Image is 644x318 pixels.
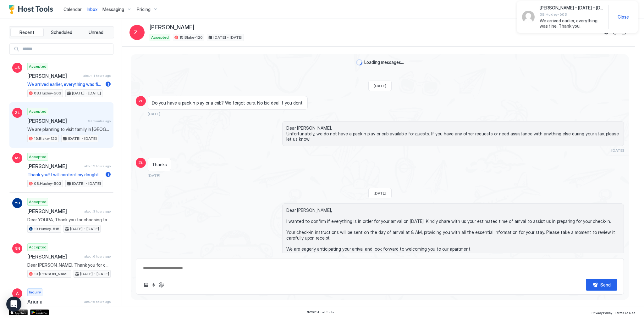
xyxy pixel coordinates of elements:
[600,281,611,288] div: Send
[586,279,617,291] button: Send
[84,254,111,258] span: about 6 hours ago
[10,28,44,37] button: Recent
[84,300,111,304] span: about 6 hours ago
[15,155,19,161] span: MI
[6,297,21,312] div: Open Intercom Messenger
[45,28,78,37] button: Scheduled
[148,111,160,116] span: [DATE]
[152,100,304,106] span: Do you have a pack n play or a crib? We forgot ours. No bid deal if you dont.
[68,136,97,141] span: [DATE] - [DATE]
[87,6,97,13] a: Inbox
[592,309,612,315] a: Privacy Policy
[151,35,169,40] span: Accepted
[307,310,334,314] span: © 2025 Host Tools
[213,35,242,40] span: [DATE] - [DATE]
[138,160,143,166] span: ZL
[615,311,635,315] span: Terms Of Use
[34,226,59,232] span: 19.Huxley-515
[34,181,61,186] span: 08.Huxley-503
[80,271,109,277] span: [DATE] - [DATE]
[611,148,624,153] span: [DATE]
[27,118,86,124] span: [PERSON_NAME]
[142,281,150,289] button: Upload image
[29,109,47,114] span: Accepted
[27,253,82,260] span: [PERSON_NAME]
[15,65,20,71] span: JS
[107,82,109,87] span: 1
[9,5,56,14] a: Host Tools Logo
[540,5,603,11] span: [PERSON_NAME] - [DATE] - [DATE]
[27,82,103,87] span: We arrived earlier, everything was fine. Thank you.
[29,64,47,69] span: Accepted
[364,60,404,65] span: Loading messages...
[27,217,111,223] span: Dear YOURA, Thank you for choosing to stay at our apartment. 📅 I’d like to confirm your reservati...
[87,7,97,12] span: Inbox
[137,7,151,12] span: Pricing
[72,181,101,186] span: [DATE] - [DATE]
[63,7,82,12] span: Calendar
[89,30,103,35] span: Unread
[63,6,82,13] a: Calendar
[16,291,19,296] span: A
[29,289,41,295] span: Inquiry
[134,29,140,36] span: ZL
[286,207,620,252] span: Dear [PERSON_NAME], I wanted to confirm if everything is in order for your arrival on [DATE]. Kin...
[138,98,143,104] span: ZL
[150,281,157,289] button: Quick reply
[34,136,57,141] span: 15.Blake-120
[592,311,612,315] span: Privacy Policy
[152,162,167,168] span: Thanks
[9,26,114,38] div: tab-group
[107,172,109,177] span: 1
[30,309,49,315] a: Google Play Store
[27,262,111,268] span: Dear [PERSON_NAME], Thank you for choosing to stay at our apartment. 📅 I’d like to confirm your r...
[374,83,386,88] span: [DATE]
[102,7,124,12] span: Messaging
[14,246,20,251] span: NN
[27,208,82,214] span: [PERSON_NAME]
[540,18,603,29] span: We arrived earlier, everything was fine. Thank you.
[79,28,113,37] button: Unread
[286,125,620,142] span: Dear [PERSON_NAME], Unfortunately, we do not have a pack n play or crib available for guests. If ...
[84,164,111,168] span: about 2 hours ago
[150,24,194,31] span: [PERSON_NAME]
[20,44,113,54] input: Input Field
[19,30,34,35] span: Recent
[9,309,28,315] a: App Store
[27,163,82,169] span: [PERSON_NAME]
[34,90,61,96] span: 08.Huxley-503
[374,191,386,196] span: [DATE]
[27,73,81,79] span: [PERSON_NAME]
[179,35,203,40] span: 15.Blake-120
[34,271,69,277] span: 10.[PERSON_NAME]-203
[88,119,111,123] span: 38 minutes ago
[27,127,111,132] span: We are planning to visit family in [GEOGRAPHIC_DATA]. Familiar with the neighborhood.
[29,154,47,160] span: Accepted
[148,173,160,178] span: [DATE]
[15,200,20,206] span: YH
[615,309,635,315] a: Terms Of Use
[83,74,111,78] span: about 11 hours ago
[27,172,103,178] span: Thank you!! I will contact my daughter right away.
[51,30,72,35] span: Scheduled
[157,281,165,289] button: ChatGPT Auto Reply
[618,14,629,20] span: Close
[27,298,82,305] span: Ariana
[356,59,362,65] div: loading
[15,110,20,116] span: ZL
[84,209,111,213] span: about 3 hours ago
[29,199,47,205] span: Accepted
[522,11,535,23] div: Avatar
[72,90,101,96] span: [DATE] - [DATE]
[540,12,603,17] span: 08.Huxley-503
[29,244,47,250] span: Accepted
[70,226,99,232] span: [DATE] - [DATE]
